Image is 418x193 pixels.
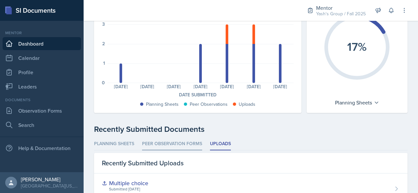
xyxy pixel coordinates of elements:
div: [DATE] [187,84,214,89]
text: 17% [347,38,367,55]
a: Search [3,118,81,131]
div: [DATE] [214,84,240,89]
div: Peer Observations [190,101,228,108]
div: Submitted [DATE] [108,186,207,192]
div: Yash's Group / Fall 2025 [316,10,366,17]
div: [GEOGRAPHIC_DATA][US_STATE] [21,183,78,189]
a: Leaders [3,80,81,93]
a: Dashboard [3,37,81,50]
div: [DATE] [134,84,160,89]
div: 3 [102,22,105,26]
a: Profile [3,66,81,79]
div: [DATE] [267,84,293,89]
div: Planning Sheets [146,101,179,108]
div: Recently Submitted Uploads [94,153,408,173]
div: [PERSON_NAME] [21,176,78,183]
a: Calendar [3,51,81,64]
div: [DATE] [240,84,267,89]
li: Uploads [210,138,231,150]
div: Documents [3,97,81,103]
div: [DATE] [107,84,134,89]
div: Mentor [3,30,81,36]
div: 2 [102,41,105,46]
div: Recently Submitted Documents [94,123,408,135]
div: Mentor [316,4,366,12]
div: Date Submitted [102,91,294,98]
div: Multiple choice [102,179,207,187]
div: Help & Documentation [3,142,81,155]
div: [DATE] [161,84,187,89]
div: 1 [103,61,105,65]
div: Uploads [239,101,255,108]
a: Observation Forms [3,104,81,117]
li: Planning Sheets [94,138,134,150]
li: Peer Observation Forms [142,138,202,150]
div: 0 [102,80,105,85]
div: Planning Sheets [332,97,382,108]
